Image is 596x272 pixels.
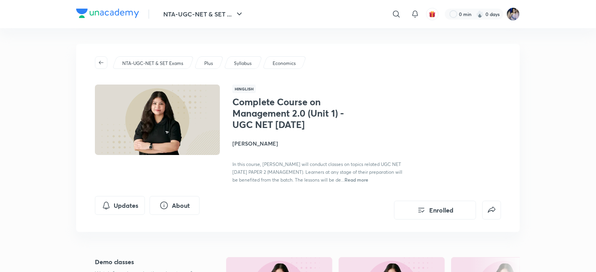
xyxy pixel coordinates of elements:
[476,10,484,18] img: streak
[233,60,253,67] a: Syllabus
[234,60,252,67] p: Syllabus
[204,60,213,67] p: Plus
[273,60,296,67] p: Economics
[150,196,200,215] button: About
[232,96,360,130] h1: Complete Course on Management 2.0 (Unit 1) - UGC NET [DATE]
[426,8,439,20] button: avatar
[95,257,201,267] h5: Demo classes
[95,196,145,215] button: Updates
[429,11,436,18] img: avatar
[122,60,183,67] p: NTA-UGC-NET & SET Exams
[232,85,256,93] span: Hinglish
[507,7,520,21] img: Tanya Gautam
[159,6,249,22] button: NTA-UGC-NET & SET ...
[203,60,214,67] a: Plus
[394,201,476,220] button: Enrolled
[232,139,407,148] h4: [PERSON_NAME]
[121,60,185,67] a: NTA-UGC-NET & SET Exams
[344,177,368,183] span: Read more
[232,161,402,183] span: In this course, [PERSON_NAME] will conduct classes on topics related UGC NET [DATE] PAPER 2 (MANA...
[482,201,501,220] button: false
[30,6,52,13] span: Support
[76,9,139,18] img: Company Logo
[76,9,139,20] a: Company Logo
[94,84,221,156] img: Thumbnail
[271,60,297,67] a: Economics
